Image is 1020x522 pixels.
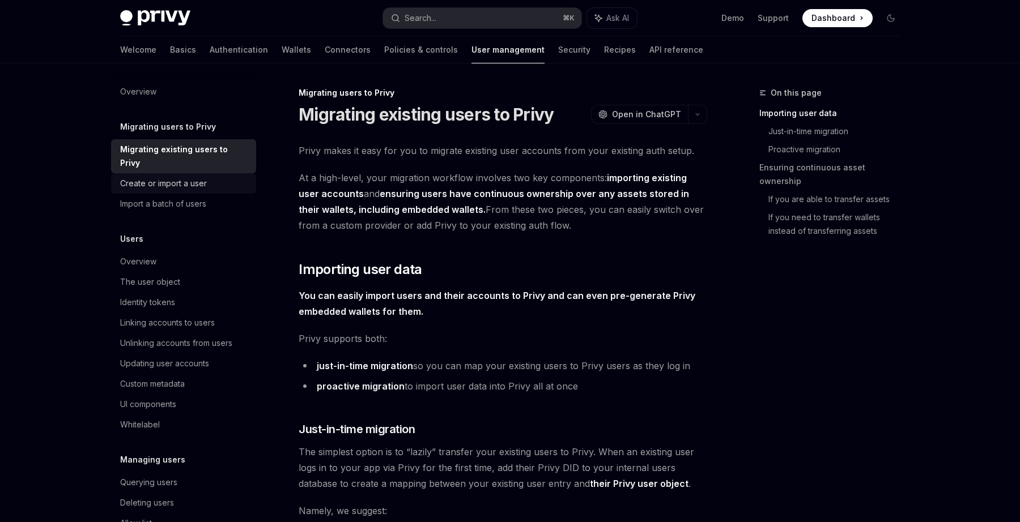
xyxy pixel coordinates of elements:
[299,503,707,519] span: Namely, we suggest:
[120,377,185,391] div: Custom metadata
[111,272,256,292] a: The user object
[111,394,256,414] a: UI components
[111,333,256,353] a: Unlinking accounts from users
[384,36,458,63] a: Policies & controls
[604,36,636,63] a: Recipes
[606,12,629,24] span: Ask AI
[111,493,256,513] a: Deleting users
[120,476,177,489] div: Querying users
[120,275,180,289] div: The user object
[317,380,405,392] a: proactive migration
[210,36,268,63] a: Authentication
[299,87,707,99] div: Migrating users to Privy
[120,336,232,350] div: Unlinking accounts from users
[649,36,703,63] a: API reference
[768,140,909,159] a: Proactive migration
[317,360,413,372] a: just-in-time migration
[111,292,256,313] a: Identity tokens
[882,9,900,27] button: Toggle dark mode
[590,478,688,490] a: their Privy user object
[111,82,256,102] a: Overview
[591,105,688,124] button: Open in ChatGPT
[759,159,909,190] a: Ensuring continuous asset ownership
[299,143,707,159] span: Privy makes it easy for you to migrate existing user accounts from your existing auth setup.
[299,421,415,437] span: Just-in-time migration
[299,331,707,346] span: Privy supports both:
[170,36,196,63] a: Basics
[299,170,707,233] span: At a high-level, your migration workflow involves two key components: and From these two pieces, ...
[759,104,909,122] a: Importing user data
[299,290,695,317] strong: You can easily import users and their accounts to Privy and can even pre-generate Privy embedded ...
[120,232,143,246] h5: Users
[120,255,156,268] div: Overview
[111,374,256,394] a: Custom metadata
[111,472,256,493] a: Querying users
[120,10,190,26] img: dark logo
[768,208,909,240] a: If you need to transfer wallets instead of transferring assets
[299,444,707,491] span: The simplest option is to “lazily” transfer your existing users to Privy. When an existing user l...
[120,496,174,510] div: Deleting users
[111,414,256,435] a: Whitelabel
[111,194,256,214] a: Import a batch of users
[612,109,681,120] span: Open in ChatGPT
[587,8,637,28] button: Ask AI
[111,139,256,173] a: Migrating existing users to Privy
[811,12,855,24] span: Dashboard
[768,122,909,140] a: Just-in-time migration
[120,197,206,211] div: Import a batch of users
[120,177,207,190] div: Create or import a user
[111,251,256,272] a: Overview
[111,173,256,194] a: Create or import a user
[120,143,249,170] div: Migrating existing users to Privy
[120,453,185,467] h5: Managing users
[120,397,176,411] div: UI components
[120,316,215,330] div: Linking accounts to users
[111,313,256,333] a: Linking accounts to users
[721,12,744,24] a: Demo
[299,260,422,279] span: Importing user data
[768,190,909,208] a: If you are able to transfer assets
[111,353,256,374] a: Updating user accounts
[120,418,160,431] div: Whitelabel
[558,36,590,63] a: Security
[771,86,822,100] span: On this page
[471,36,545,63] a: User management
[563,14,575,23] span: ⌘ K
[758,12,789,24] a: Support
[325,36,371,63] a: Connectors
[299,358,707,374] li: so you can map your existing users to Privy users as they log in
[299,378,707,394] li: to import user data into Privy all at once
[802,9,873,27] a: Dashboard
[120,296,175,309] div: Identity tokens
[299,188,689,215] strong: ensuring users have continuous ownership over any assets stored in their wallets, including embed...
[299,104,554,125] h1: Migrating existing users to Privy
[120,85,156,99] div: Overview
[282,36,311,63] a: Wallets
[405,11,436,25] div: Search...
[120,357,209,370] div: Updating user accounts
[120,36,156,63] a: Welcome
[383,8,581,28] button: Search...⌘K
[120,120,216,134] h5: Migrating users to Privy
